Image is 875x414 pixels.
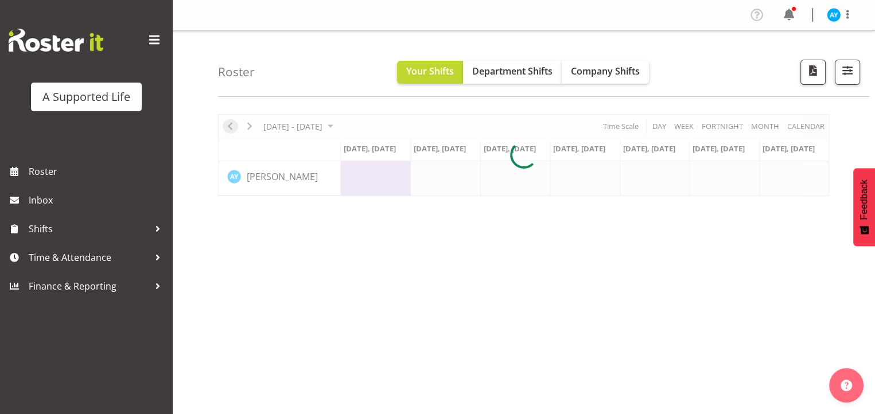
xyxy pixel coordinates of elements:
img: help-xxl-2.png [841,380,852,391]
span: Finance & Reporting [29,278,149,295]
span: Department Shifts [472,65,553,77]
span: Time & Attendance [29,249,149,266]
button: Filter Shifts [835,60,860,85]
button: Department Shifts [463,61,562,84]
button: Download a PDF of the roster according to the set date range. [800,60,826,85]
span: Company Shifts [571,65,640,77]
img: Rosterit website logo [9,29,103,52]
button: Your Shifts [397,61,463,84]
img: amy-yang11457.jpg [827,8,841,22]
h4: Roster [218,65,255,79]
button: Company Shifts [562,61,649,84]
span: Roster [29,163,166,180]
span: Your Shifts [406,65,454,77]
span: Inbox [29,192,166,209]
div: A Supported Life [42,88,130,106]
span: Shifts [29,220,149,237]
span: Feedback [859,179,869,220]
button: Feedback - Show survey [853,168,875,246]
